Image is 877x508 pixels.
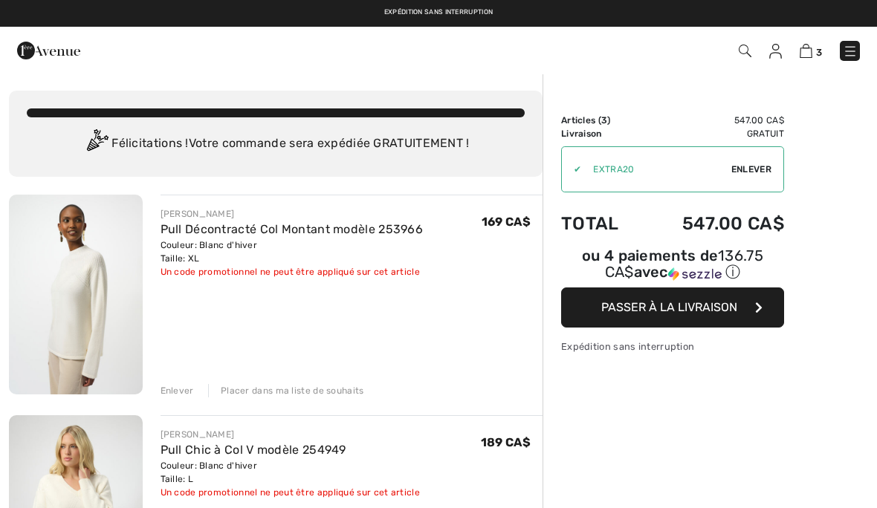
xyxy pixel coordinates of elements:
div: Félicitations ! Votre commande sera expédiée GRATUITEMENT ! [27,129,525,159]
span: 3 [601,115,607,126]
td: 547.00 CA$ [641,114,784,127]
td: Total [561,198,641,249]
div: ou 4 paiements de avec [561,249,784,282]
img: Congratulation2.svg [82,129,111,159]
a: Pull Décontracté Col Montant modèle 253966 [161,222,424,236]
div: [PERSON_NAME] [161,207,424,221]
img: Mes infos [769,44,782,59]
div: Placer dans ma liste de souhaits [208,384,364,397]
img: Panier d'achat [800,44,812,58]
div: Enlever [161,384,194,397]
img: Recherche [739,45,751,57]
div: ou 4 paiements de136.75 CA$avecSezzle Cliquez pour en savoir plus sur Sezzle [561,249,784,287]
div: Expédition sans interruption [561,339,784,354]
td: Livraison [561,127,641,140]
a: 3 [800,42,822,59]
span: Passer à la livraison [601,300,737,314]
span: 189 CA$ [481,435,531,449]
img: Sezzle [668,267,722,281]
img: Pull Décontracté Col Montant modèle 253966 [9,195,143,394]
td: 547.00 CA$ [641,198,784,249]
button: Passer à la livraison [561,287,784,328]
span: Enlever [731,163,771,176]
div: [PERSON_NAME] [161,428,420,441]
img: Menu [843,44,858,59]
div: ✔ [562,163,581,176]
div: Couleur: Blanc d'hiver Taille: XL [161,238,424,265]
td: Articles ( ) [561,114,641,127]
span: 169 CA$ [482,215,531,229]
div: Un code promotionnel ne peut être appliqué sur cet article [161,486,420,499]
a: Pull Chic à Col V modèle 254949 [161,443,346,457]
span: 136.75 CA$ [605,247,763,281]
div: Un code promotionnel ne peut être appliqué sur cet article [161,265,424,279]
a: 1ère Avenue [17,42,80,56]
span: 3 [816,47,822,58]
img: 1ère Avenue [17,36,80,65]
input: Code promo [581,147,731,192]
td: Gratuit [641,127,784,140]
div: Couleur: Blanc d'hiver Taille: L [161,459,420,486]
